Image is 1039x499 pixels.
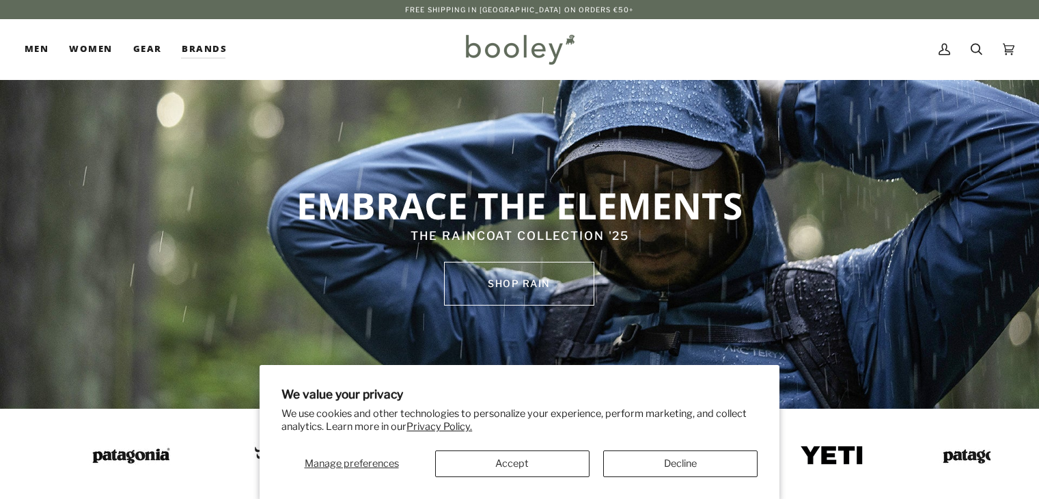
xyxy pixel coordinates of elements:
p: We use cookies and other technologies to personalize your experience, perform marketing, and coll... [281,407,758,433]
span: Brands [182,42,227,56]
button: Accept [435,450,590,477]
a: Men [25,19,59,79]
a: Privacy Policy. [406,420,472,433]
span: Gear [133,42,162,56]
button: Decline [603,450,758,477]
p: EMBRACE THE ELEMENTS [214,183,826,228]
a: Gear [123,19,172,79]
a: SHOP rain [444,262,594,306]
p: THE RAINCOAT COLLECTION '25 [214,228,826,245]
h2: We value your privacy [281,387,758,401]
span: Women [69,42,112,56]
button: Manage preferences [281,450,421,477]
span: Men [25,42,49,56]
img: Booley [460,29,579,69]
a: Women [59,19,122,79]
p: Free Shipping in [GEOGRAPHIC_DATA] on Orders €50+ [405,4,634,15]
a: Brands [171,19,237,79]
span: Manage preferences [305,457,399,470]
